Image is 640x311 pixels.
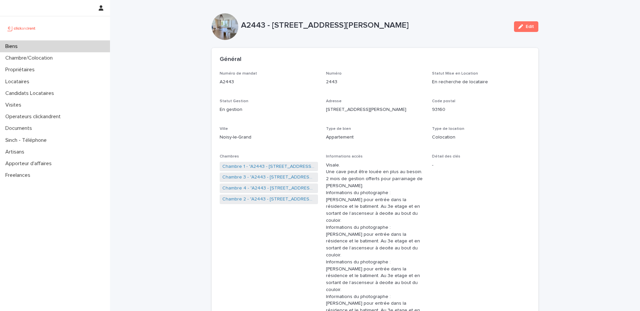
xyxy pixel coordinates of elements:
h2: Général [220,56,241,63]
p: Candidats Locataires [3,90,59,97]
span: Statut Mise en Location [432,72,478,76]
span: Ville [220,127,228,131]
p: Freelances [3,172,36,178]
p: Apporteur d'affaires [3,160,57,167]
p: Documents [3,125,37,132]
button: Edit [514,21,538,32]
a: Chambre 1 - "A2443 - [STREET_ADDRESS][PERSON_NAME]" [222,163,315,170]
p: Artisans [3,149,30,155]
span: Code postal [432,99,455,103]
a: Chambre 2 - "A2443 - [STREET_ADDRESS][PERSON_NAME]" [222,196,315,203]
p: A2443 - [STREET_ADDRESS][PERSON_NAME] [241,21,509,30]
p: Chambre/Colocation [3,55,58,61]
span: Informations accès [326,155,363,158]
p: Noisy-le-Grand [220,134,318,141]
span: Détail des clés [432,155,460,158]
p: Colocation [432,134,530,141]
p: Appartement [326,134,424,141]
p: Visites [3,102,27,108]
span: Numéro [326,72,342,76]
p: - [432,162,530,169]
span: Chambres [220,155,239,158]
span: Type de bien [326,127,351,131]
p: En recherche de locataire [432,79,530,86]
p: Sinch - Téléphone [3,137,52,144]
span: Type de location [432,127,464,131]
p: 93160 [432,106,530,113]
p: Locataires [3,79,35,85]
p: Propriétaires [3,67,40,73]
img: UCB0brd3T0yccxBKYDjQ [5,22,38,35]
span: Adresse [326,99,342,103]
a: Chambre 4 - "A2443 - [STREET_ADDRESS][PERSON_NAME]" [222,185,315,192]
p: En gestion [220,106,318,113]
p: Biens [3,43,23,50]
p: A2443 [220,79,318,86]
span: Edit [526,24,534,29]
span: Statut Gestion [220,99,248,103]
p: Operateurs clickandrent [3,114,66,120]
p: 2443 [326,79,424,86]
a: Chambre 3 - "A2443 - [STREET_ADDRESS][PERSON_NAME]" [222,174,315,181]
span: Numéro de mandat [220,72,257,76]
p: [STREET_ADDRESS][PERSON_NAME] [326,106,424,113]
